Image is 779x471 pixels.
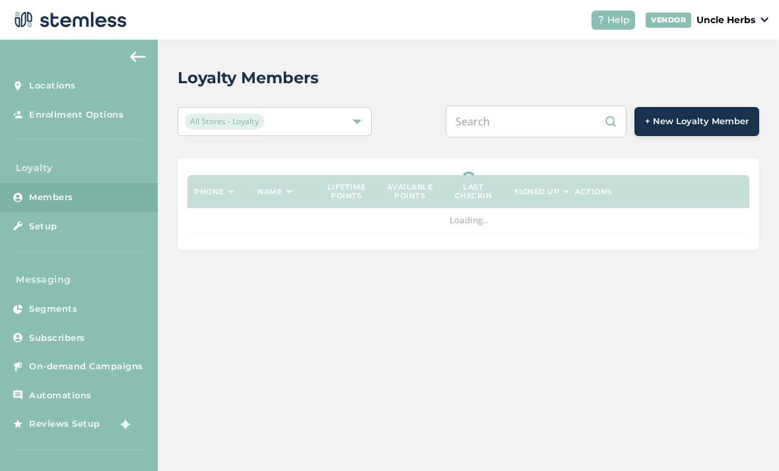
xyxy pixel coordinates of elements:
span: Subscribers [29,332,85,345]
span: Enrollment Options [29,108,123,122]
iframe: Chat Widget [713,408,779,471]
span: + New Loyalty Member [645,115,749,128]
div: VENDOR [646,13,691,28]
input: Search [446,106,627,137]
span: On-demand Campaigns [29,360,143,373]
img: icon-help-white-03924b79.svg [597,16,605,24]
img: icon-arrow-back-accent-c549486e.svg [130,52,146,62]
span: Segments [29,303,77,316]
span: Reviews Setup [29,417,100,431]
span: Locations [29,79,76,92]
img: glitter-stars-b7820f95.gif [110,411,137,437]
span: Members [29,191,73,204]
button: + New Loyalty Member [634,107,759,136]
span: Setup [29,220,57,233]
span: Help [607,13,630,27]
span: Automations [29,389,92,402]
p: Uncle Herbs [696,13,755,27]
img: icon_down-arrow-small-66adaf34.svg [761,17,768,22]
h2: Loyalty Members [178,66,319,90]
img: logo-dark-0685b13c.svg [11,7,127,33]
span: All Stores - Loyalty [185,114,264,129]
